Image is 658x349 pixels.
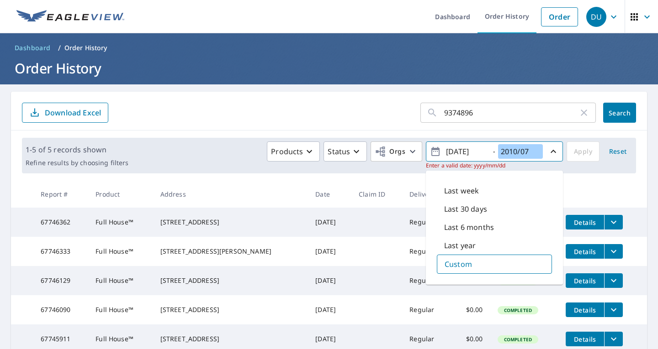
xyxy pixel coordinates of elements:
img: EV Logo [16,10,124,24]
td: Full House™ [88,295,153,324]
th: Delivery [402,181,451,208]
th: Product [88,181,153,208]
nav: breadcrumb [11,41,647,55]
th: Claim ID [351,181,402,208]
button: Products [267,141,320,161]
p: Last 6 months [444,222,494,233]
div: Last year [437,236,552,255]
th: Address [153,181,308,208]
span: Details [571,218,599,227]
button: detailsBtn-67746090 [566,302,604,317]
input: yyyy/mm/dd [498,144,543,159]
p: Products [271,146,303,157]
p: Status [328,146,350,157]
button: filesDropdownBtn-67746333 [604,244,623,259]
div: [STREET_ADDRESS] [160,276,301,285]
div: [STREET_ADDRESS] [160,334,301,344]
div: DU [586,7,606,27]
p: 1-5 of 5 records shown [26,144,128,155]
p: Custom [445,259,472,270]
span: Details [571,335,599,344]
span: Details [571,276,599,285]
td: Regular [402,237,451,266]
button: detailsBtn-67746362 [566,215,604,229]
button: Search [603,103,636,123]
input: Address, Report #, Claim ID, etc. [444,100,578,125]
button: filesDropdownBtn-67746129 [604,273,623,288]
p: Last week [444,185,479,196]
span: Completed [499,336,537,343]
td: 67746362 [33,208,88,237]
td: Full House™ [88,237,153,266]
span: Completed [499,307,537,313]
button: Reset [603,141,632,161]
td: 67746090 [33,295,88,324]
p: Last year [444,240,476,251]
td: [DATE] [308,295,351,324]
span: Details [571,306,599,314]
p: Download Excel [45,108,101,118]
td: [DATE] [308,266,351,295]
button: Status [324,141,367,161]
a: Order [541,7,578,26]
th: Report # [33,181,88,208]
div: Last 6 months [437,218,552,236]
span: Dashboard [15,43,51,52]
span: Details [571,247,599,256]
div: Custom [437,255,552,274]
td: Regular [402,266,451,295]
td: Full House™ [88,208,153,237]
td: 67746129 [33,266,88,295]
span: - [430,144,559,160]
div: Last 30 days [437,200,552,218]
td: [DATE] [308,208,351,237]
p: Order History [64,43,107,52]
button: Orgs [371,141,422,161]
h1: Order History [11,59,647,78]
td: $0.00 [451,295,490,324]
p: Refine results by choosing filters [26,159,128,167]
td: [DATE] [308,237,351,266]
button: - [426,141,563,161]
th: Date [308,181,351,208]
button: Download Excel [22,103,108,123]
input: yyyy/mm/dd [443,144,488,159]
span: Search [610,109,629,117]
td: Full House™ [88,266,153,295]
a: Dashboard [11,41,54,55]
div: Last week [437,182,552,200]
div: [STREET_ADDRESS] [160,305,301,314]
span: Reset [607,146,629,157]
td: 67746333 [33,237,88,266]
li: / [58,42,61,53]
button: filesDropdownBtn-67745911 [604,332,623,346]
button: detailsBtn-67745911 [566,332,604,346]
td: Regular [402,295,451,324]
div: [STREET_ADDRESS][PERSON_NAME] [160,247,301,256]
button: filesDropdownBtn-67746090 [604,302,623,317]
p: Last 30 days [444,203,487,214]
td: Regular [402,208,451,237]
button: filesDropdownBtn-67746362 [604,215,623,229]
span: Orgs [375,146,405,157]
button: detailsBtn-67746129 [566,273,604,288]
div: [STREET_ADDRESS] [160,218,301,227]
button: detailsBtn-67746333 [566,244,604,259]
